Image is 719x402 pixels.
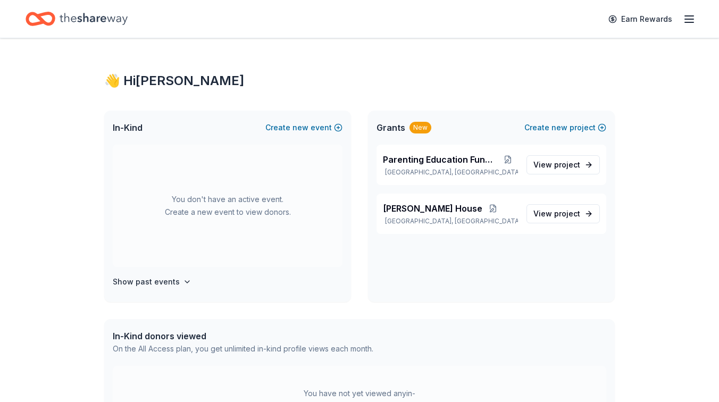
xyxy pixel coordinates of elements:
[383,202,482,215] span: [PERSON_NAME] House
[377,121,405,134] span: Grants
[113,342,373,355] div: On the All Access plan, you get unlimited in-kind profile views each month.
[533,207,580,220] span: View
[113,330,373,342] div: In-Kind donors viewed
[383,217,518,225] p: [GEOGRAPHIC_DATA], [GEOGRAPHIC_DATA]
[533,158,580,171] span: View
[383,153,498,166] span: Parenting Education Funding
[113,275,180,288] h4: Show past events
[383,168,518,177] p: [GEOGRAPHIC_DATA], [GEOGRAPHIC_DATA]
[265,121,342,134] button: Createnewevent
[409,122,431,133] div: New
[526,204,600,223] a: View project
[292,121,308,134] span: new
[104,72,615,89] div: 👋 Hi [PERSON_NAME]
[526,155,600,174] a: View project
[554,209,580,218] span: project
[602,10,679,29] a: Earn Rewards
[26,6,128,31] a: Home
[113,145,342,267] div: You don't have an active event. Create a new event to view donors.
[113,121,143,134] span: In-Kind
[113,275,191,288] button: Show past events
[551,121,567,134] span: new
[554,160,580,169] span: project
[524,121,606,134] button: Createnewproject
